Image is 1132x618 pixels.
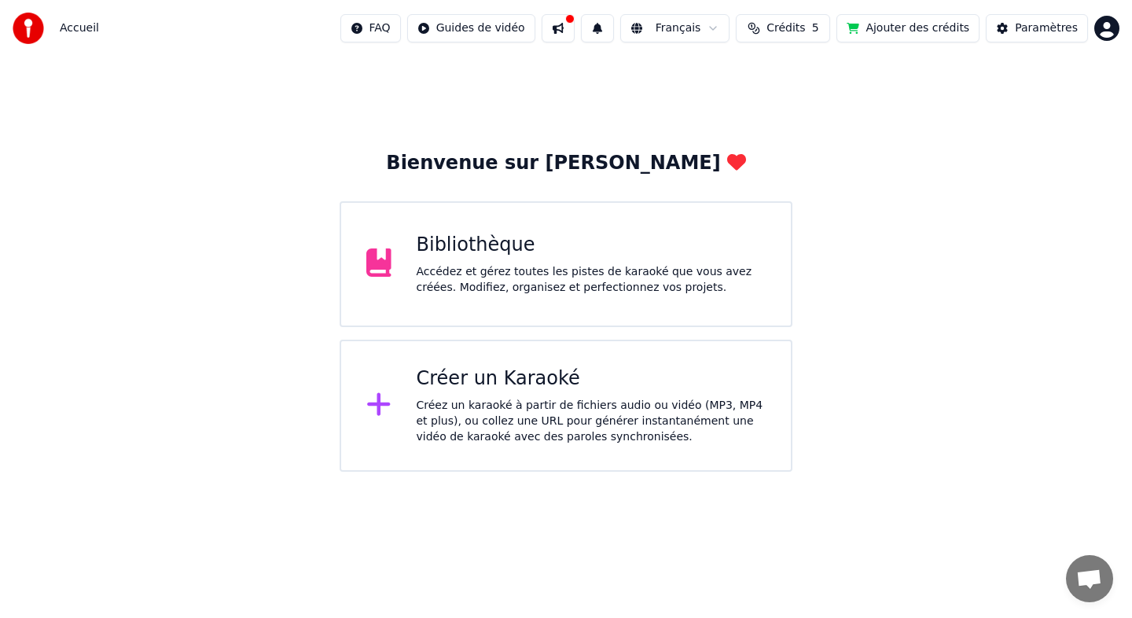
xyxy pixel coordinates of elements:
nav: breadcrumb [60,20,99,36]
button: Paramètres [986,14,1088,42]
div: Bibliothèque [417,233,766,258]
a: Ouvrir le chat [1066,555,1113,602]
button: Guides de vidéo [407,14,535,42]
span: Crédits [766,20,805,36]
div: Créez un karaoké à partir de fichiers audio ou vidéo (MP3, MP4 et plus), ou collez une URL pour g... [417,398,766,445]
div: Accédez et gérez toutes les pistes de karaoké que vous avez créées. Modifiez, organisez et perfec... [417,264,766,296]
div: Bienvenue sur [PERSON_NAME] [386,151,745,176]
button: Ajouter des crédits [836,14,979,42]
span: Accueil [60,20,99,36]
div: Paramètres [1015,20,1078,36]
button: Crédits5 [736,14,830,42]
img: youka [13,13,44,44]
button: FAQ [340,14,401,42]
span: 5 [812,20,819,36]
div: Créer un Karaoké [417,366,766,392]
